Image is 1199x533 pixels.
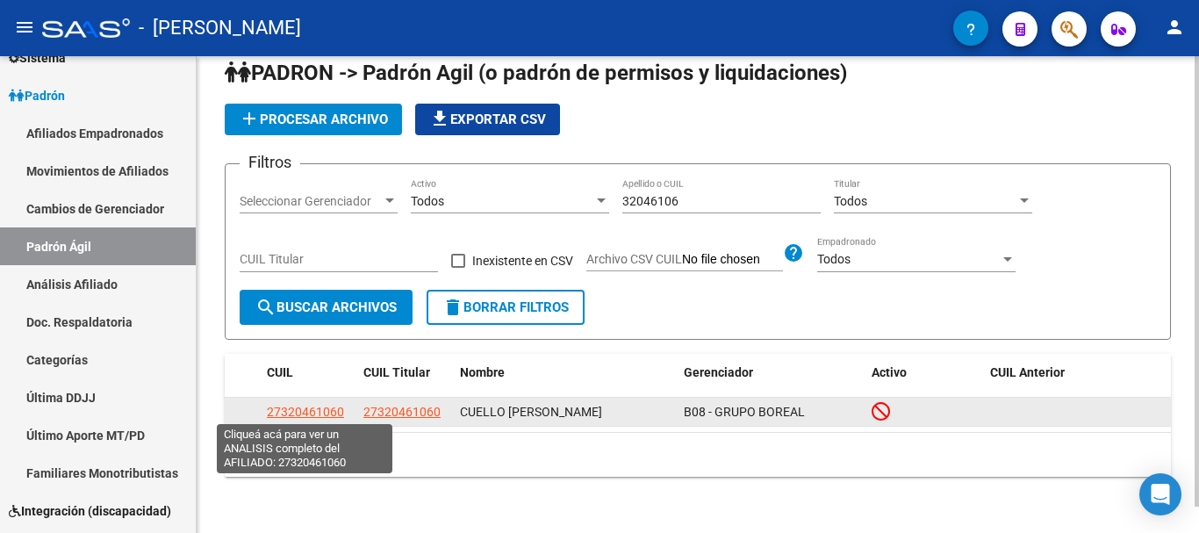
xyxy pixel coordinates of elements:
datatable-header-cell: Gerenciador [677,354,865,392]
span: Procesar archivo [239,112,388,127]
span: Todos [817,252,851,266]
datatable-header-cell: CUIL [260,354,356,392]
button: Procesar archivo [225,104,402,135]
span: Archivo CSV CUIL [586,252,682,266]
datatable-header-cell: CUIL Anterior [983,354,1172,392]
span: CUIL [267,365,293,379]
span: Activo [872,365,907,379]
div: 1 total [225,433,1171,477]
button: Exportar CSV [415,104,560,135]
mat-icon: search [255,297,276,318]
mat-icon: delete [442,297,463,318]
span: Padrón [9,86,65,105]
span: Gerenciador [684,365,753,379]
button: Buscar Archivos [240,290,413,325]
span: Todos [834,194,867,208]
span: Integración (discapacidad) [9,501,171,521]
span: B08 - GRUPO BOREAL [684,405,805,419]
span: Todos [411,194,444,208]
div: Open Intercom Messenger [1139,473,1181,515]
span: Nombre [460,365,505,379]
datatable-header-cell: CUIL Titular [356,354,453,392]
h3: Filtros [240,150,300,175]
span: Exportar CSV [429,112,546,127]
input: Archivo CSV CUIL [682,252,783,268]
span: CUIL Titular [363,365,430,379]
datatable-header-cell: Activo [865,354,983,392]
span: Buscar Archivos [255,299,397,315]
span: Inexistente en CSV [472,250,573,271]
mat-icon: add [239,108,260,129]
span: Sistema [9,48,66,68]
span: CUELLO [PERSON_NAME] [460,405,602,419]
span: 27320461060 [267,405,344,419]
span: Seleccionar Gerenciador [240,194,382,209]
span: PADRON -> Padrón Agil (o padrón de permisos y liquidaciones) [225,61,847,85]
mat-icon: menu [14,17,35,38]
span: CUIL Anterior [990,365,1065,379]
mat-icon: person [1164,17,1185,38]
mat-icon: help [783,242,804,263]
span: Borrar Filtros [442,299,569,315]
span: - [PERSON_NAME] [139,9,301,47]
mat-icon: file_download [429,108,450,129]
span: 27320461060 [363,405,441,419]
datatable-header-cell: Nombre [453,354,677,392]
button: Borrar Filtros [427,290,585,325]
